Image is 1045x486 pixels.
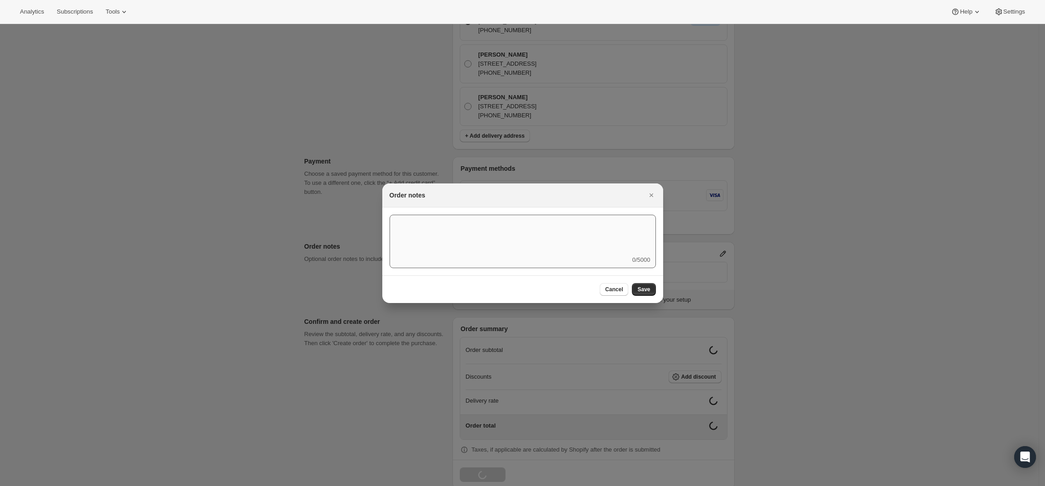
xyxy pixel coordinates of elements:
[645,189,658,202] button: Close
[106,8,120,15] span: Tools
[960,8,972,15] span: Help
[14,5,49,18] button: Analytics
[1003,8,1025,15] span: Settings
[605,286,623,293] span: Cancel
[637,286,650,293] span: Save
[945,5,987,18] button: Help
[1014,446,1036,468] div: Open Intercom Messenger
[57,8,93,15] span: Subscriptions
[600,283,628,296] button: Cancel
[51,5,98,18] button: Subscriptions
[390,191,425,200] h2: Order notes
[100,5,134,18] button: Tools
[989,5,1031,18] button: Settings
[632,283,655,296] button: Save
[20,8,44,15] span: Analytics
